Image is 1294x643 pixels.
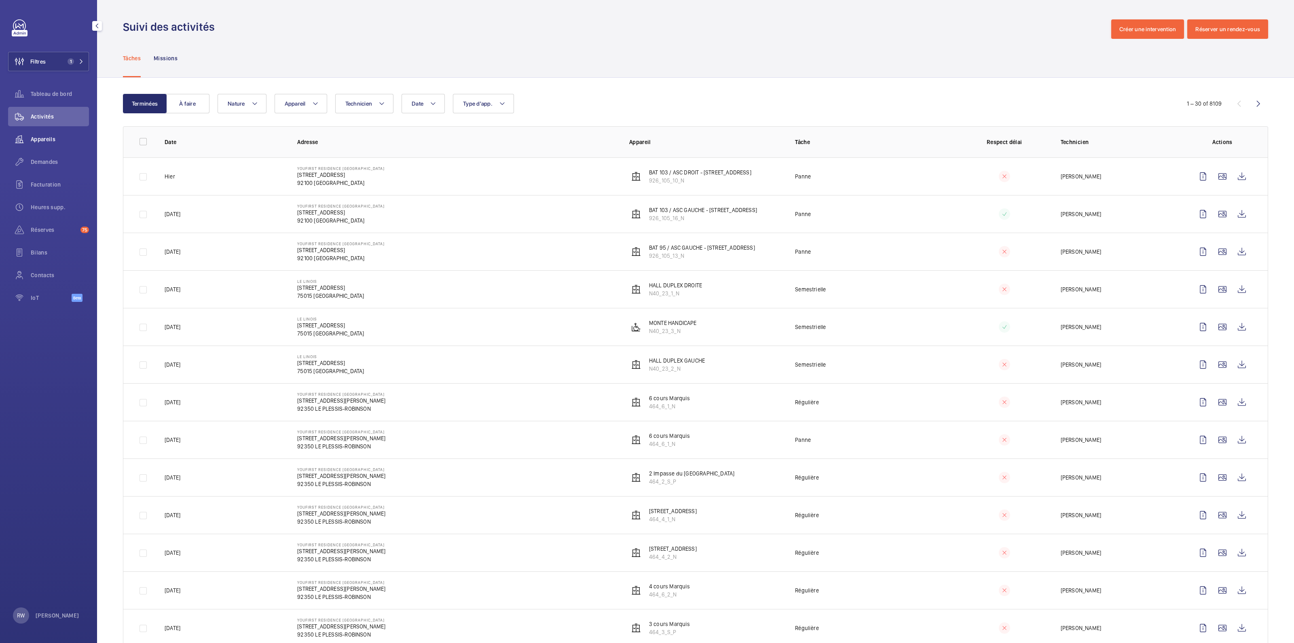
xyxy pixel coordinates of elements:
[1061,473,1101,482] p: [PERSON_NAME]
[1111,19,1184,39] button: Créer une intervention
[275,94,327,113] button: Appareil
[649,477,734,486] p: 464_2_S_P
[165,361,180,369] p: [DATE]
[1061,172,1101,180] p: [PERSON_NAME]
[631,586,641,595] img: elevator.svg
[1061,436,1101,444] p: [PERSON_NAME]
[463,100,493,107] span: Type d'app.
[31,90,89,98] span: Tableau de bord
[1061,361,1101,369] p: [PERSON_NAME]
[123,19,220,34] h1: Suivi des activités
[297,518,385,526] p: 92350 LE PLESSIS-ROBINSON
[649,394,690,402] p: 6 cours Marquis
[297,593,385,601] p: 92350 LE PLESSIS-ROBINSON
[31,180,89,189] span: Facturation
[631,322,641,332] img: platform_lift.svg
[297,216,385,225] p: 92100 [GEOGRAPHIC_DATA]
[649,582,690,590] p: 4 cours Marquis
[631,360,641,369] img: elevator.svg
[31,203,89,211] span: Heures supp.
[8,52,89,71] button: Filtres1
[297,316,364,321] p: Le Linois
[649,281,702,289] p: HALL DUPLEX DROITE
[165,473,180,482] p: [DATE]
[166,94,209,113] button: À faire
[297,397,385,405] p: [STREET_ADDRESS][PERSON_NAME]
[297,392,385,397] p: YouFirst Residence [GEOGRAPHIC_DATA]
[631,548,641,558] img: elevator.svg
[297,359,364,367] p: [STREET_ADDRESS]
[165,172,175,180] p: Hier
[1061,549,1101,557] p: [PERSON_NAME]
[154,54,178,62] p: Missions
[795,210,811,218] p: Panne
[297,204,385,208] p: YouFirst Residence [GEOGRAPHIC_DATA]
[165,248,180,256] p: [DATE]
[795,473,819,482] p: Régulière
[1061,210,1101,218] p: [PERSON_NAME]
[795,172,811,180] p: Panne
[297,279,364,284] p: Le Linois
[80,227,89,233] span: 75
[297,179,385,187] p: 92100 [GEOGRAPHIC_DATA]
[228,100,245,107] span: Nature
[649,553,697,561] p: 464_4_2_N
[649,545,697,553] p: [STREET_ADDRESS]
[649,402,690,410] p: 464_6_1_N
[1061,511,1101,519] p: [PERSON_NAME]
[297,329,364,337] p: 75015 [GEOGRAPHIC_DATA]
[165,624,180,632] p: [DATE]
[165,586,180,594] p: [DATE]
[649,365,705,373] p: N40_23_2_N
[649,357,705,365] p: HALL DUPLEX GAUCHE
[649,507,697,515] p: [STREET_ADDRESS]
[1061,323,1101,331] p: [PERSON_NAME]
[297,618,385,622] p: YouFirst Residence [GEOGRAPHIC_DATA]
[649,206,757,214] p: BAT 103 / ASC GAUCHE - [STREET_ADDRESS]
[402,94,445,113] button: Date
[297,630,385,639] p: 92350 LE PLESSIS-ROBINSON
[649,590,690,598] p: 464_6_2_N
[1193,138,1252,146] p: Actions
[1187,100,1222,108] div: 1 – 30 of 8109
[165,511,180,519] p: [DATE]
[297,405,385,413] p: 92350 LE PLESSIS-ROBINSON
[123,94,167,113] button: Terminées
[795,138,948,146] p: Tâche
[795,624,819,632] p: Régulière
[297,555,385,563] p: 92350 LE PLESSIS-ROBINSON
[30,57,46,66] span: Filtres
[649,440,690,448] p: 464_6_1_N
[795,361,826,369] p: Semestrielle
[285,100,306,107] span: Appareil
[795,398,819,406] p: Régulière
[649,244,755,252] p: BAT 95 / ASC GAUCHE - [STREET_ADDRESS]
[297,246,385,254] p: [STREET_ADDRESS]
[1061,586,1101,594] p: [PERSON_NAME]
[1061,138,1180,146] p: Technicien
[297,434,385,442] p: [STREET_ADDRESS][PERSON_NAME]
[649,289,702,297] p: N40_23_1_N
[631,435,641,445] img: elevator.svg
[631,473,641,482] img: elevator.svg
[795,549,819,557] p: Régulière
[297,429,385,434] p: YouFirst Residence [GEOGRAPHIC_DATA]
[795,285,826,293] p: Semestrielle
[649,168,751,176] p: BAT 103 / ASC DROIT - [STREET_ADDRESS]
[795,586,819,594] p: Régulière
[297,254,385,262] p: 92100 [GEOGRAPHIC_DATA]
[795,436,811,444] p: Panne
[795,323,826,331] p: Semestrielle
[123,54,141,62] p: Tâches
[649,214,757,222] p: 926_105_16_N
[297,138,616,146] p: Adresse
[165,398,180,406] p: [DATE]
[297,367,364,375] p: 75015 [GEOGRAPHIC_DATA]
[17,611,25,620] p: RW
[297,208,385,216] p: [STREET_ADDRESS]
[165,210,180,218] p: [DATE]
[631,172,641,181] img: elevator.svg
[345,100,372,107] span: Technicien
[297,467,385,472] p: YouFirst Residence [GEOGRAPHIC_DATA]
[631,623,641,633] img: elevator.svg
